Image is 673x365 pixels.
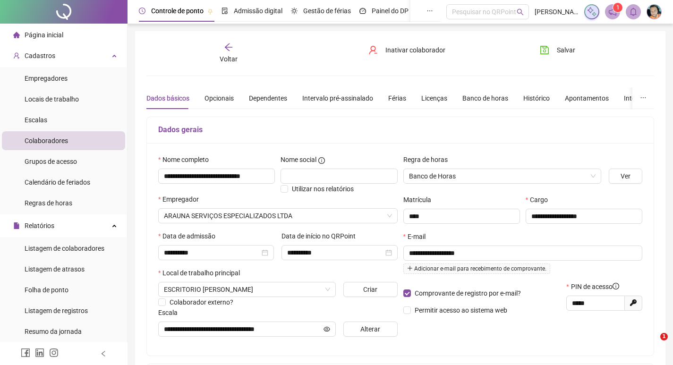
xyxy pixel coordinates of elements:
[640,94,647,101] span: ellipsis
[207,8,213,14] span: pushpin
[25,222,54,229] span: Relatórios
[221,8,228,14] span: file-done
[25,178,90,186] span: Calendário de feriados
[415,289,521,297] span: Comprovante de registro por e-mail?
[302,93,373,103] div: Intervalo pré-assinalado
[25,286,68,294] span: Folha de ponto
[146,93,189,103] div: Dados básicos
[318,157,325,164] span: info-circle
[624,93,659,103] div: Integrações
[234,7,282,15] span: Admissão digital
[517,8,524,16] span: search
[385,45,445,55] span: Inativar colaborador
[462,93,508,103] div: Banco de horas
[25,199,72,207] span: Regras de horas
[281,154,316,165] span: Nome social
[403,231,432,242] label: E-mail
[421,93,447,103] div: Licenças
[388,93,406,103] div: Férias
[292,185,354,193] span: Utilizar nos relatórios
[164,282,330,297] span: AV. CURITIBA 5423, ROLIM DE MOURA
[25,265,85,273] span: Listagem de atrasos
[616,4,620,11] span: 1
[647,5,661,19] img: 16970
[324,326,330,332] span: eye
[613,3,622,12] sup: 1
[139,8,145,14] span: clock-circle
[403,154,454,165] label: Regra de horas
[21,348,30,357] span: facebook
[49,348,59,357] span: instagram
[25,31,63,39] span: Página inicial
[632,87,654,109] button: ellipsis
[360,324,380,334] span: Alterar
[13,32,20,38] span: home
[220,55,238,63] span: Voltar
[587,7,597,17] img: sparkle-icon.fc2bf0ac1784a2077858766a79e2daf3.svg
[343,282,398,297] button: Criar
[368,45,378,55] span: user-delete
[25,116,47,124] span: Escalas
[533,42,582,58] button: Salvar
[641,333,664,356] iframe: Intercom live chat
[361,42,452,58] button: Inativar colaborador
[557,45,575,55] span: Salvar
[415,306,507,314] span: Permitir acesso ao sistema web
[535,7,579,17] span: [PERSON_NAME] Serviços
[403,263,550,274] span: Adicionar e-mail para recebimento de comprovante.
[25,137,68,144] span: Colaboradores
[158,307,184,318] label: Escala
[164,209,392,223] span: ARAUNA SERVIÇOS ESPECIALIZADOS LTDA
[660,333,668,340] span: 1
[204,93,234,103] div: Opcionais
[13,222,20,229] span: file
[25,328,82,335] span: Resumo da jornada
[359,8,366,14] span: dashboard
[523,93,550,103] div: Histórico
[158,231,221,241] label: Data de admissão
[613,283,619,289] span: info-circle
[526,195,554,205] label: Cargo
[565,93,609,103] div: Apontamentos
[407,265,413,271] span: plus
[151,7,204,15] span: Controle de ponto
[403,195,437,205] label: Matrícula
[372,7,409,15] span: Painel do DP
[540,45,549,55] span: save
[25,245,104,252] span: Listagem de colaboradores
[158,194,205,204] label: Empregador
[25,75,68,82] span: Empregadores
[158,124,642,136] h5: Dados gerais
[281,231,362,241] label: Data de início no QRPoint
[343,322,398,337] button: Alterar
[25,95,79,103] span: Locais de trabalho
[158,154,215,165] label: Nome completo
[291,8,298,14] span: sun
[25,52,55,59] span: Cadastros
[13,52,20,59] span: user-add
[426,8,433,14] span: ellipsis
[609,169,642,184] button: Ver
[409,169,596,183] span: Banco de Horas
[158,268,246,278] label: Local de trabalho principal
[608,8,617,16] span: notification
[35,348,44,357] span: linkedin
[621,171,630,181] span: Ver
[25,307,88,314] span: Listagem de registros
[303,7,351,15] span: Gestão de férias
[224,42,233,52] span: arrow-left
[170,298,233,306] span: Colaborador externo?
[25,158,77,165] span: Grupos de acesso
[100,350,107,357] span: left
[249,93,287,103] div: Dependentes
[571,281,619,292] span: PIN de acesso
[629,8,638,16] span: bell
[363,284,377,295] span: Criar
